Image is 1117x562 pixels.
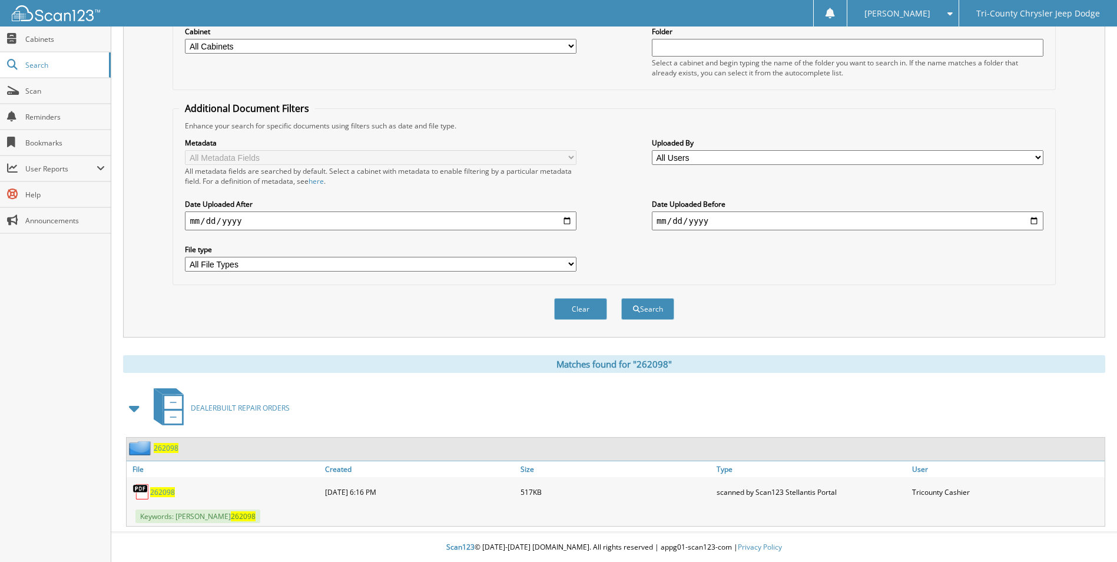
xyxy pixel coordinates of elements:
[909,480,1105,504] div: Tricounty Cashier
[147,385,290,431] a: DEALERBUILT REPAIR ORDERS
[652,211,1043,230] input: end
[25,138,105,148] span: Bookmarks
[127,461,322,477] a: File
[111,533,1117,562] div: © [DATE]-[DATE] [DOMAIN_NAME]. All rights reserved | appg01-scan123-com |
[909,461,1105,477] a: User
[976,10,1100,17] span: Tri-County Chrysler Jeep Dodge
[129,441,154,455] img: folder2.png
[25,216,105,226] span: Announcements
[322,480,518,504] div: [DATE] 6:16 PM
[191,403,290,413] span: DEALERBUILT REPAIR ORDERS
[652,138,1043,148] label: Uploaded By
[446,542,475,552] span: Scan123
[185,166,576,186] div: All metadata fields are searched by default. Select a cabinet with metadata to enable filtering b...
[231,511,256,521] span: 262098
[132,483,150,501] img: PDF.png
[185,211,576,230] input: start
[518,480,713,504] div: 517KB
[123,355,1105,373] div: Matches found for "262098"
[179,102,315,115] legend: Additional Document Filters
[864,10,930,17] span: [PERSON_NAME]
[12,5,100,21] img: scan123-logo-white.svg
[25,190,105,200] span: Help
[322,461,518,477] a: Created
[25,112,105,122] span: Reminders
[185,138,576,148] label: Metadata
[554,298,607,320] button: Clear
[518,461,713,477] a: Size
[154,443,178,453] a: 262098
[25,164,97,174] span: User Reports
[185,27,576,37] label: Cabinet
[652,27,1043,37] label: Folder
[309,176,324,186] a: here
[25,86,105,96] span: Scan
[1058,505,1117,562] iframe: Chat Widget
[25,34,105,44] span: Cabinets
[135,510,260,523] span: Keywords: [PERSON_NAME]
[621,298,674,320] button: Search
[185,244,576,254] label: File type
[714,461,909,477] a: Type
[714,480,909,504] div: scanned by Scan123 Stellantis Portal
[652,58,1043,78] div: Select a cabinet and begin typing the name of the folder you want to search in. If the name match...
[179,121,1049,131] div: Enhance your search for specific documents using filters such as date and file type.
[185,199,576,209] label: Date Uploaded After
[150,487,175,497] a: 262098
[25,60,103,70] span: Search
[738,542,782,552] a: Privacy Policy
[652,199,1043,209] label: Date Uploaded Before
